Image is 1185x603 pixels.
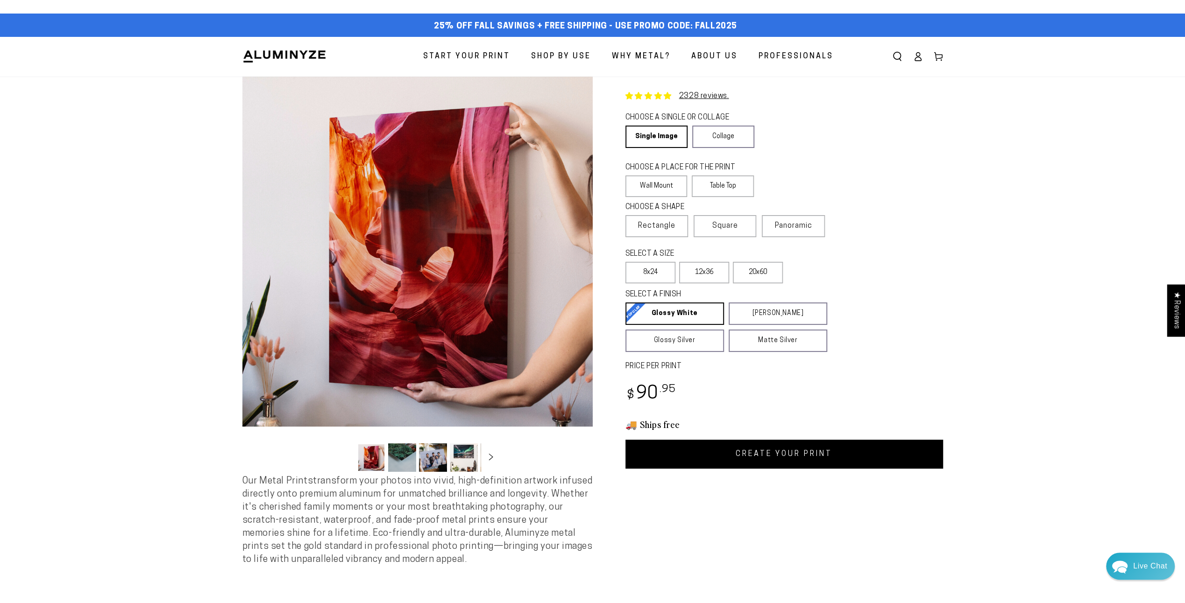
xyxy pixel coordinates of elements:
span: Professionals [759,50,833,63]
a: Matte Silver [729,330,827,352]
button: Load image 4 in gallery view [450,443,478,472]
a: Glossy Silver [625,330,724,352]
button: Load image 3 in gallery view [419,443,447,472]
button: Slide left [334,447,355,468]
a: Collage [692,126,754,148]
label: 8x24 [625,262,675,283]
label: 12x36 [679,262,729,283]
a: Single Image [625,126,688,148]
span: Why Metal? [612,50,670,63]
span: Rectangle [638,220,675,231]
div: Chat widget toggle [1106,553,1175,580]
a: CREATE YOUR PRINT [625,440,943,469]
span: Start Your Print [423,50,510,63]
span: About Us [691,50,738,63]
label: Table Top [692,175,754,197]
span: Shop By Use [531,50,591,63]
sup: .95 [659,384,676,395]
label: 20x60 [733,262,783,283]
legend: SELECT A FINISH [625,289,805,300]
div: Click to open Judge.me floating reviews tab [1167,284,1185,336]
a: About Us [684,44,745,69]
a: Why Metal? [605,44,677,69]
span: Square [712,220,738,231]
span: 25% off FALL Savings + Free Shipping - Use Promo Code: FALL2025 [434,21,737,32]
span: Our Metal Prints transform your photos into vivid, high-definition artwork infused directly onto ... [242,477,593,564]
img: Aluminyze [242,49,326,63]
span: Panoramic [775,222,812,230]
button: Load image 2 in gallery view [388,443,416,472]
summary: Search our site [887,46,908,67]
bdi: 90 [625,385,676,403]
legend: SELECT A SIZE [625,249,752,259]
legend: CHOOSE A SHAPE [625,202,747,213]
span: $ [627,389,635,402]
media-gallery: Gallery Viewer [242,77,593,475]
a: Shop By Use [524,44,598,69]
a: 2328 reviews. [679,92,729,100]
div: Contact Us Directly [1133,553,1167,580]
button: Load image 1 in gallery view [357,443,385,472]
a: [PERSON_NAME] [729,302,827,325]
label: PRICE PER PRINT [625,361,943,372]
button: Slide right [481,447,501,468]
legend: CHOOSE A PLACE FOR THE PRINT [625,162,745,173]
h3: 🚚 Ships free [625,418,943,430]
a: Start Your Print [416,44,517,69]
legend: CHOOSE A SINGLE OR COLLAGE [625,112,746,123]
a: Glossy White [625,302,724,325]
a: Professionals [752,44,840,69]
label: Wall Mount [625,175,688,197]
